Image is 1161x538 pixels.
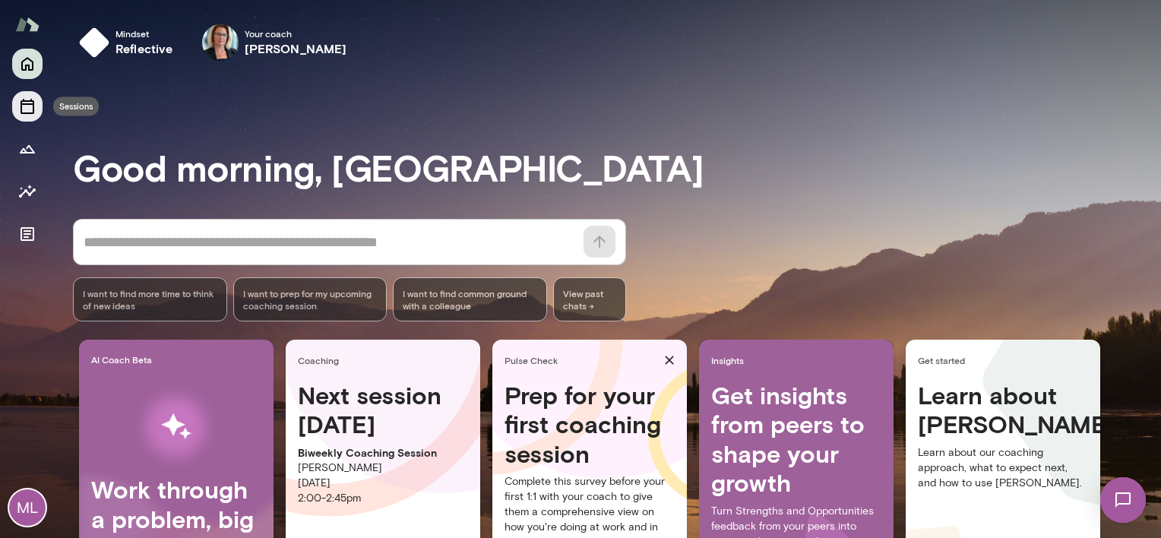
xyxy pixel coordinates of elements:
h6: reflective [115,40,173,58]
div: ML [9,489,46,526]
img: mindset [79,27,109,58]
h4: Learn about [PERSON_NAME] [918,381,1088,439]
span: Insights [711,354,887,366]
span: I want to prep for my upcoming coaching session [243,287,378,312]
h6: [PERSON_NAME] [245,40,347,58]
button: Insights [12,176,43,207]
p: Biweekly Coaching Session [298,445,468,460]
div: I want to find common ground with a colleague [393,277,547,321]
h4: Get insights from peers to shape your growth [711,381,881,498]
p: Learn about our coaching approach, what to expect next, and how to use [PERSON_NAME]. [918,445,1088,491]
span: Mindset [115,27,173,40]
h4: Prep for your first coaching session [505,381,675,468]
span: AI Coach Beta [91,353,267,366]
button: Home [12,49,43,79]
button: Growth Plan [12,134,43,164]
button: Sessions [12,91,43,122]
span: Your coach [245,27,347,40]
span: I want to find more time to think of new ideas [83,287,217,312]
div: Sessions [53,97,99,116]
p: 2:00 - 2:45pm [298,491,468,506]
h4: Next session [DATE] [298,381,468,439]
span: Coaching [298,354,474,366]
div: I want to prep for my upcoming coaching session [233,277,388,321]
p: [DATE] [298,476,468,491]
div: I want to find more time to think of new ideas [73,277,227,321]
div: Jennifer AlvarezYour coach[PERSON_NAME] [191,18,358,67]
button: Documents [12,219,43,249]
img: Jennifer Alvarez [202,24,239,61]
span: I want to find common ground with a colleague [403,287,537,312]
button: Mindsetreflective [73,18,185,67]
h3: Good morning, [GEOGRAPHIC_DATA] [73,146,1161,188]
span: Get started [918,354,1094,366]
img: Mento [15,10,40,39]
img: AI Workflows [109,378,244,475]
span: View past chats -> [553,277,626,321]
p: [PERSON_NAME] [298,460,468,476]
span: Pulse Check [505,354,658,366]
